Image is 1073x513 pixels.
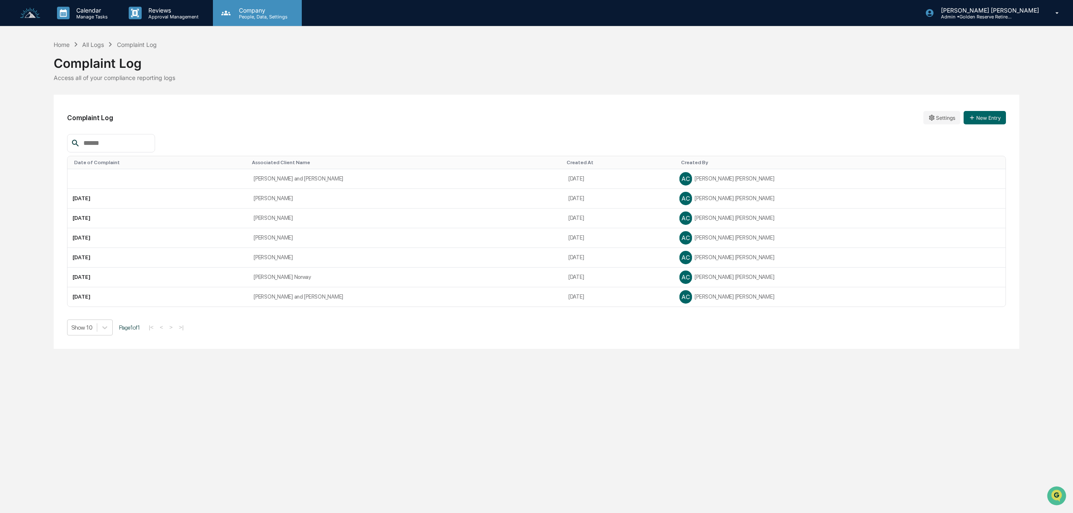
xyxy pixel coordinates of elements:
[682,214,689,222] span: AC
[679,251,1000,264] div: [PERSON_NAME] [PERSON_NAME]
[5,103,57,118] a: 🖐️Preclearance
[67,114,113,122] h2: Complaint Log
[249,268,563,287] td: [PERSON_NAME] Norway
[157,324,166,331] button: <
[682,234,689,241] span: AC
[682,293,689,300] span: AC
[923,111,960,124] button: Settings
[679,271,1000,284] div: [PERSON_NAME] [PERSON_NAME]
[934,7,1043,14] p: [PERSON_NAME] [PERSON_NAME]
[964,111,1006,124] button: New Entry
[70,7,112,14] p: Calendar
[563,228,674,248] td: [DATE]
[681,160,1002,165] div: Toggle SortBy
[22,39,138,47] input: Clear
[679,212,1000,224] div: [PERSON_NAME] [PERSON_NAME]
[67,248,249,268] td: [DATE]
[563,268,674,287] td: [DATE]
[142,7,203,14] p: Reviews
[1046,485,1069,508] iframe: Open customer support
[682,195,689,202] span: AC
[567,160,671,165] div: Toggle SortBy
[679,291,1000,303] div: [PERSON_NAME] [PERSON_NAME]
[682,273,689,281] span: AC
[8,64,23,80] img: 1746055101610-c473b297-6a78-478c-a979-82029cc54cd1
[59,142,101,149] a: Powered byPylon
[252,160,560,165] div: Toggle SortBy
[117,41,157,48] div: Complaint Log
[67,189,249,209] td: [DATE]
[934,14,1012,20] p: Admin • Golden Reserve Retirement
[8,107,15,113] div: 🖐️
[67,228,249,248] td: [DATE]
[142,14,203,20] p: Approval Management
[82,41,104,48] div: All Logs
[119,324,140,331] span: Page 1 of 1
[563,169,674,189] td: [DATE]
[67,268,249,287] td: [DATE]
[83,142,101,149] span: Pylon
[74,160,245,165] div: Toggle SortBy
[61,107,67,113] div: 🗄️
[679,173,1000,185] div: [PERSON_NAME] [PERSON_NAME]
[54,74,1019,81] div: Access all of your compliance reporting logs
[143,67,153,77] button: Start new chat
[249,189,563,209] td: [PERSON_NAME]
[20,8,40,19] img: logo
[249,287,563,307] td: [PERSON_NAME] and [PERSON_NAME]
[249,228,563,248] td: [PERSON_NAME]
[249,209,563,228] td: [PERSON_NAME]
[167,324,175,331] button: >
[29,64,137,73] div: Start new chat
[8,18,153,31] p: How can we help?
[17,106,54,114] span: Preclearance
[67,287,249,307] td: [DATE]
[146,324,156,331] button: |<
[249,169,563,189] td: [PERSON_NAME] and [PERSON_NAME]
[69,106,104,114] span: Attestations
[57,103,107,118] a: 🗄️Attestations
[17,122,53,130] span: Data Lookup
[563,189,674,209] td: [DATE]
[29,73,106,80] div: We're available if you need us!
[70,14,112,20] p: Manage Tasks
[54,49,1019,71] div: Complaint Log
[54,41,70,48] div: Home
[8,123,15,129] div: 🔎
[232,7,292,14] p: Company
[176,324,186,331] button: >|
[682,175,689,182] span: AC
[563,209,674,228] td: [DATE]
[563,287,674,307] td: [DATE]
[679,232,1000,244] div: [PERSON_NAME] [PERSON_NAME]
[249,248,563,268] td: [PERSON_NAME]
[67,209,249,228] td: [DATE]
[232,14,292,20] p: People, Data, Settings
[5,119,56,134] a: 🔎Data Lookup
[563,248,674,268] td: [DATE]
[679,192,1000,205] div: [PERSON_NAME] [PERSON_NAME]
[682,254,689,261] span: AC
